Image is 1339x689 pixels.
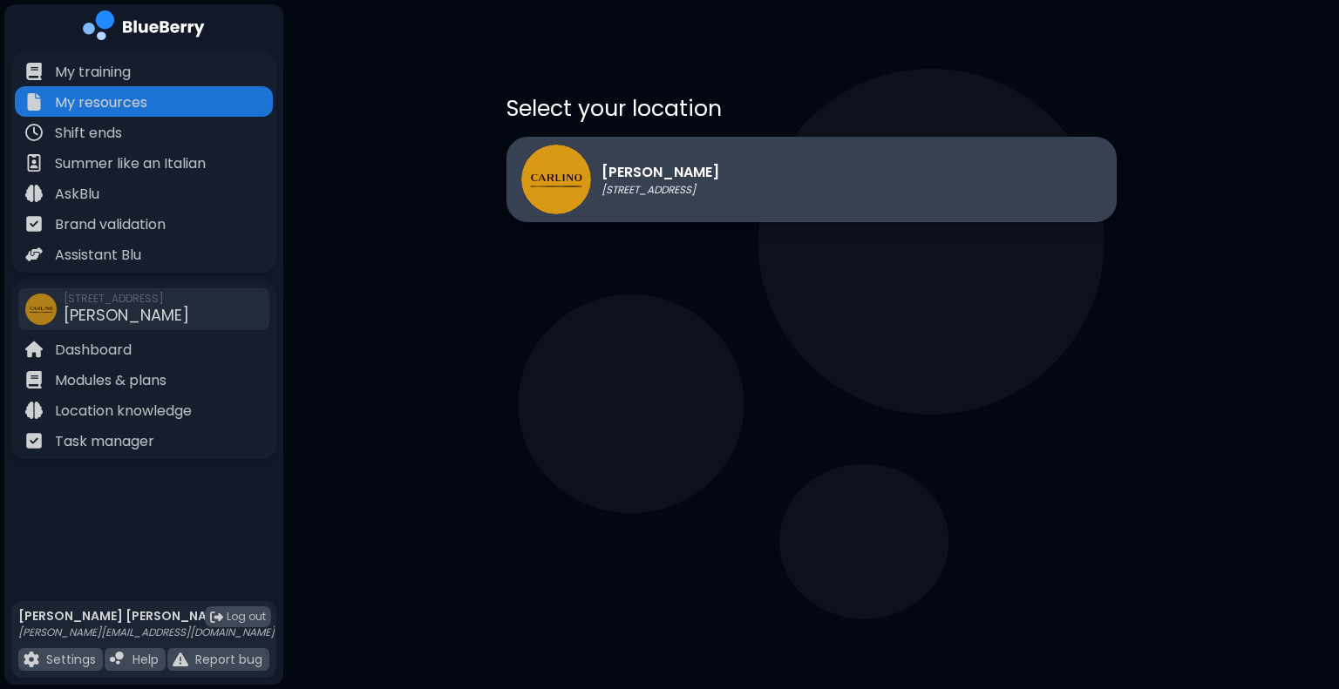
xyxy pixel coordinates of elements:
img: company logo [83,10,205,46]
p: [PERSON_NAME] [602,162,719,183]
p: Location knowledge [55,401,192,422]
span: [STREET_ADDRESS] [64,292,189,306]
p: Modules & plans [55,370,167,391]
img: logout [210,611,223,624]
img: file icon [25,432,43,449]
img: company thumbnail [25,294,57,325]
p: Help [133,652,159,667]
span: Log out [227,610,266,624]
img: file icon [25,215,43,233]
p: Brand validation [55,214,166,235]
p: [PERSON_NAME][EMAIL_ADDRESS][DOMAIN_NAME] [18,625,275,639]
p: Assistant Blu [55,245,141,266]
p: [STREET_ADDRESS] [602,183,719,197]
p: Select your location [506,94,1117,123]
img: file icon [25,154,43,172]
p: My resources [55,92,147,113]
img: CARLINO logo [521,145,591,214]
img: file icon [25,341,43,358]
p: My training [55,62,131,83]
p: Settings [46,652,96,667]
p: Report bug [195,652,262,667]
img: file icon [24,652,39,667]
img: file icon [25,185,43,202]
img: file icon [25,93,43,111]
img: file icon [25,124,43,141]
img: file icon [25,246,43,263]
img: file icon [25,371,43,388]
img: file icon [173,652,188,667]
img: file icon [25,63,43,80]
p: Task manager [55,431,154,452]
p: AskBlu [55,184,99,205]
p: Summer like an Italian [55,153,206,174]
p: [PERSON_NAME] [PERSON_NAME] [18,608,275,624]
p: Dashboard [55,340,132,361]
span: [PERSON_NAME] [64,304,189,326]
img: file icon [110,652,126,667]
img: file icon [25,402,43,419]
p: Shift ends [55,123,122,144]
